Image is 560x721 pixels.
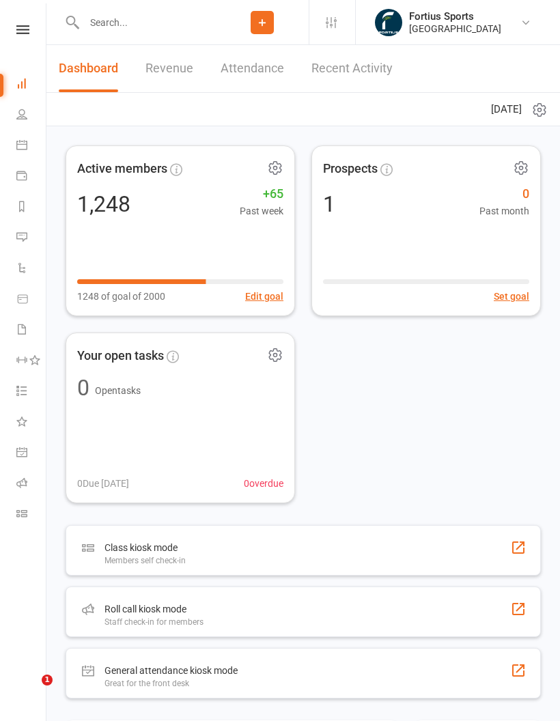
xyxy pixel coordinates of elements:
a: Attendance [221,45,284,92]
div: 0 [77,377,89,399]
span: 0 [479,184,529,204]
div: Class kiosk mode [104,539,186,556]
span: Open tasks [95,385,141,396]
a: Roll call kiosk mode [16,469,47,500]
div: Fortius Sports [409,10,501,23]
span: 1 [42,675,53,685]
span: Active members [77,159,167,179]
a: Dashboard [16,70,47,100]
a: What's New [16,408,47,438]
a: People [16,100,47,131]
button: Set goal [494,289,529,304]
div: General attendance kiosk mode [104,662,238,679]
div: [GEOGRAPHIC_DATA] [409,23,501,35]
div: Great for the front desk [104,679,238,688]
a: Recent Activity [311,45,393,92]
div: Members self check-in [104,556,186,565]
a: Dashboard [59,45,118,92]
a: Reports [16,193,47,223]
span: Prospects [323,159,378,179]
a: Class kiosk mode [16,500,47,531]
iframe: Intercom live chat [14,675,46,707]
span: 0 overdue [244,476,283,491]
a: Payments [16,162,47,193]
input: Search... [80,13,216,32]
a: Calendar [16,131,47,162]
span: 0 Due [DATE] [77,476,129,491]
div: Roll call kiosk mode [104,601,204,617]
span: Past month [479,203,529,218]
div: 1 [323,193,335,215]
div: 1,248 [77,193,130,215]
a: Revenue [145,45,193,92]
span: +65 [240,184,283,204]
a: General attendance kiosk mode [16,438,47,469]
span: [DATE] [491,101,522,117]
a: Product Sales [16,285,47,315]
button: Edit goal [245,289,283,304]
span: Your open tasks [77,346,164,366]
span: Past week [240,203,283,218]
span: 1248 of goal of 2000 [77,289,165,304]
img: thumb_image1743802567.png [375,9,402,36]
div: Staff check-in for members [104,617,204,627]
